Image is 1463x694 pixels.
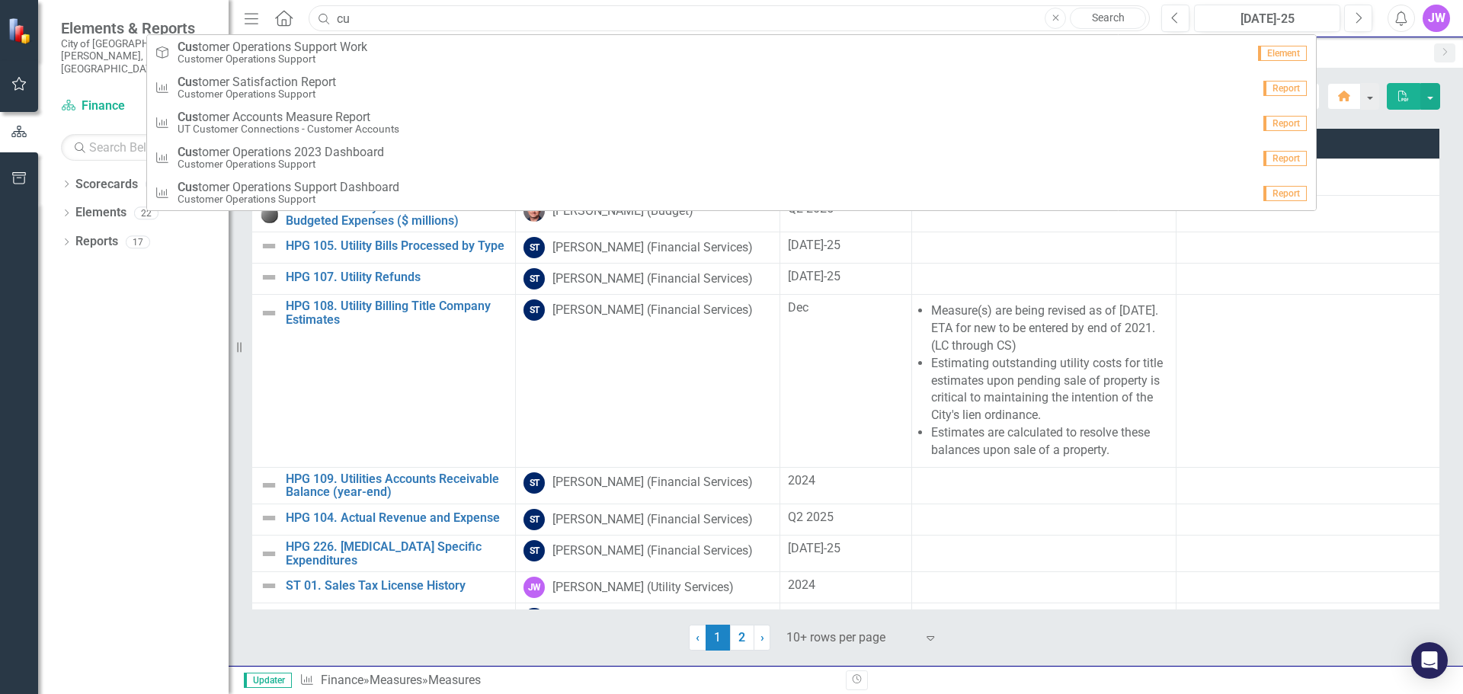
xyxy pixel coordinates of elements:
[178,40,367,54] span: tomer Operations Support Work
[1423,5,1450,32] button: JW
[286,239,507,253] a: HPG 105. Utility Bills Processed by Type
[1194,5,1340,32] button: [DATE]-25
[252,232,516,264] td: Double-Click to Edit Right Click for Context Menu
[321,673,363,687] a: Finance
[178,123,399,135] small: UT Customer Connections - Customer Accounts
[260,476,278,494] img: Not Defined
[286,270,507,284] a: HPG 107. Utility Refunds
[286,540,507,567] a: HPG 226. [MEDICAL_DATA] Specific Expenditures
[1263,151,1307,166] span: Report
[912,467,1176,504] td: Double-Click to Edit
[523,237,545,258] div: ST
[134,206,158,219] div: 22
[1411,642,1448,679] div: Open Intercom Messenger
[552,474,753,491] div: [PERSON_NAME] (Financial Services)
[147,140,1316,175] a: tomer Operations 2023 DashboardCustomer Operations SupportReport
[61,19,213,37] span: Elements & Reports
[260,545,278,563] img: Not Defined
[147,105,1316,140] a: tomer Accounts Measure ReportUT Customer Connections - Customer AccountsReport
[260,577,278,595] img: Not Defined
[1176,536,1439,572] td: Double-Click to Edit
[147,175,1316,210] a: tomer Operations Support DashboardCustomer Operations SupportReport
[260,237,278,255] img: Not Defined
[912,572,1176,603] td: Double-Click to Edit
[260,205,278,223] img: No Information
[788,577,904,594] div: 2024
[178,75,336,89] span: tomer Satisfaction Report
[428,673,481,687] div: Measures
[931,355,1167,424] li: Estimating outstanding utility costs for title estimates upon pending sale of property is critica...
[286,472,507,499] a: HPG 109. Utilities Accounts Receivable Balance (year-end)
[252,467,516,504] td: Double-Click to Edit Right Click for Context Menu
[912,295,1176,468] td: Double-Click to Edit
[1258,46,1307,61] span: Element
[1263,186,1307,201] span: Report
[75,233,118,251] a: Reports
[1263,116,1307,131] span: Report
[178,193,399,205] small: Customer Operations Support
[178,88,336,100] small: Customer Operations Support
[75,176,138,193] a: Scorecards
[788,472,904,490] div: 2024
[147,35,1316,70] a: tomer Operations Support WorkCustomer Operations SupportElement
[706,625,730,651] span: 1
[244,673,292,688] span: Updater
[75,204,126,222] a: Elements
[788,540,904,558] div: [DATE]-25
[178,158,384,170] small: Customer Operations Support
[912,264,1176,295] td: Double-Click to Edit
[8,18,34,44] img: ClearPoint Strategy
[523,472,545,494] div: ST
[552,270,753,288] div: [PERSON_NAME] (Financial Services)
[788,299,904,317] div: Dec
[788,608,904,625] div: Dec
[61,134,213,161] input: Search Below...
[730,625,754,651] a: 2
[931,424,1167,459] li: Estimates are calculated to resolve these balances upon sale of a property.
[260,268,278,286] img: Not Defined
[370,673,422,687] a: Measures
[912,232,1176,264] td: Double-Click to Edit
[931,302,1167,355] li: Measure(s) are being revised as of [DATE]. ETA for new to be entered by end of 2021. (LC through CS)
[260,304,278,322] img: Not Defined
[299,672,834,689] div: » »
[523,577,545,598] div: JW
[61,98,213,115] a: Finance
[552,302,753,319] div: [PERSON_NAME] (Financial Services)
[286,511,507,525] a: HPG 104. Actual Revenue and Expense
[178,110,399,124] span: tomer Accounts Measure Report
[912,536,1176,572] td: Double-Click to Edit
[552,579,734,596] div: [PERSON_NAME] (Utility Services)
[1176,467,1439,504] td: Double-Click to Edit
[286,579,507,593] a: ST 01. Sales Tax License History
[788,268,904,286] div: [DATE]-25
[252,295,516,468] td: Double-Click to Edit Right Click for Context Menu
[1176,232,1439,264] td: Double-Click to Edit
[252,504,516,536] td: Double-Click to Edit Right Click for Context Menu
[286,200,507,227] a: HPG 2. Accuracy of Cumulative Budgeted Expenses ($ millions)
[552,203,693,220] div: [PERSON_NAME] (Budget)
[252,572,516,603] td: Double-Click to Edit Right Click for Context Menu
[523,509,545,530] div: ST
[260,608,278,626] img: Not Defined
[1070,8,1146,29] a: Search
[912,504,1176,536] td: Double-Click to Edit
[1263,81,1307,96] span: Report
[912,196,1176,232] td: Double-Click to Edit
[252,196,516,232] td: Double-Click to Edit Right Click for Context Menu
[523,540,545,561] div: ST
[147,70,1316,105] a: tomer Satisfaction ReportCustomer Operations SupportReport
[1176,504,1439,536] td: Double-Click to Edit
[252,264,516,295] td: Double-Click to Edit Right Click for Context Menu
[286,299,507,326] a: HPG 108. Utility Billing Title Company Estimates
[178,53,367,65] small: Customer Operations Support
[552,511,753,529] div: [PERSON_NAME] (Financial Services)
[178,146,384,159] span: tomer Operations 2023 Dashboard
[126,235,150,248] div: 17
[1176,196,1439,232] td: Double-Click to Edit
[61,37,213,75] small: City of [GEOGRAPHIC_DATA][PERSON_NAME], [GEOGRAPHIC_DATA]
[523,299,545,321] div: ST
[252,536,516,572] td: Double-Click to Edit Right Click for Context Menu
[1176,295,1439,468] td: Double-Click to Edit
